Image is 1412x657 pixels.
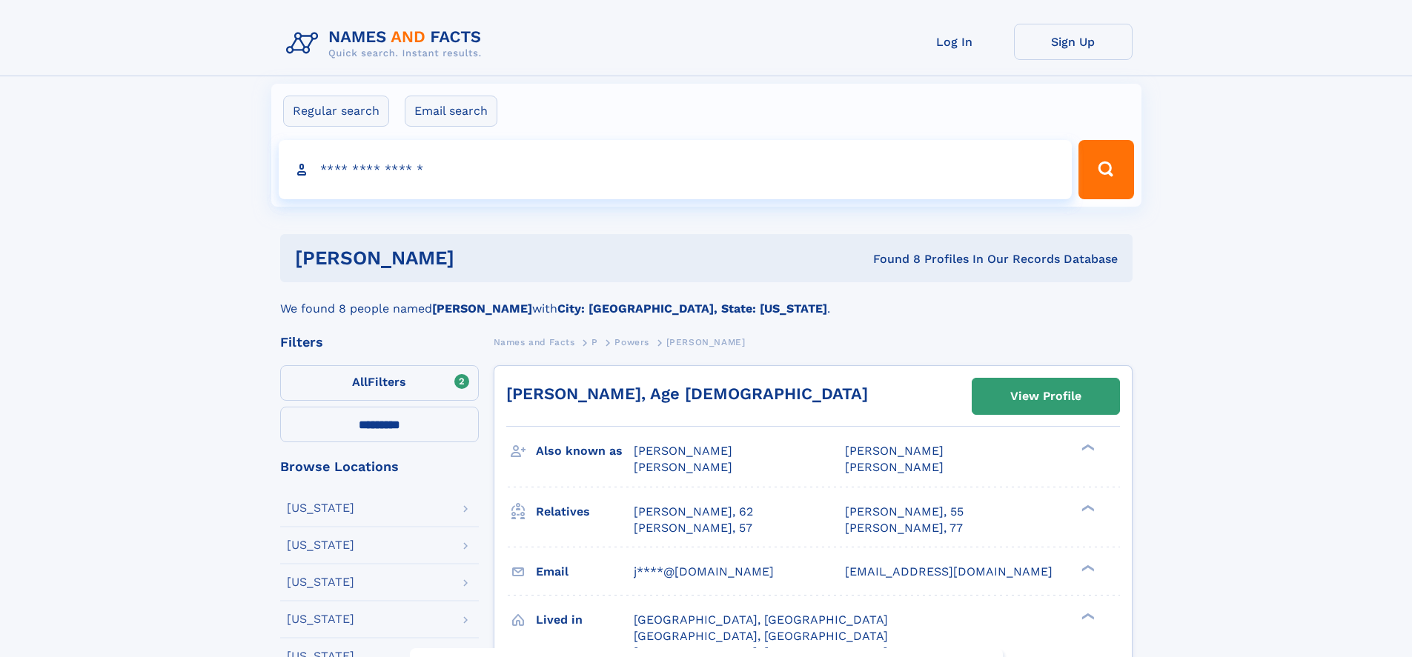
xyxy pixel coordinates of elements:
[591,337,598,347] span: P
[634,504,753,520] a: [PERSON_NAME], 62
[1078,503,1096,513] div: ❯
[280,365,479,401] label: Filters
[1014,24,1133,60] a: Sign Up
[845,564,1053,578] span: [EMAIL_ADDRESS][DOMAIN_NAME]
[591,333,598,351] a: P
[845,444,944,458] span: [PERSON_NAME]
[536,607,634,633] h3: Lived in
[972,378,1119,414] a: View Profile
[634,629,888,643] span: [GEOGRAPHIC_DATA], [GEOGRAPHIC_DATA]
[614,333,649,351] a: Powers
[536,438,634,464] h3: Also known as
[557,301,827,316] b: City: [GEOGRAPHIC_DATA], State: [US_STATE]
[634,460,732,474] span: [PERSON_NAME]
[494,333,575,351] a: Names and Facts
[634,444,732,458] span: [PERSON_NAME]
[506,384,868,403] a: [PERSON_NAME], Age [DEMOGRAPHIC_DATA]
[287,613,354,625] div: [US_STATE]
[634,613,888,627] span: [GEOGRAPHIC_DATA], [GEOGRAPHIC_DATA]
[895,24,1014,60] a: Log In
[1078,611,1096,621] div: ❯
[432,301,532,316] b: [PERSON_NAME]
[614,337,649,347] span: Powers
[280,24,494,64] img: Logo Names and Facts
[1010,379,1081,413] div: View Profile
[536,559,634,584] h3: Email
[280,336,479,349] div: Filters
[663,251,1118,267] div: Found 8 Profiles In Our Records Database
[352,375,368,389] span: All
[287,502,354,514] div: [US_STATE]
[287,576,354,588] div: [US_STATE]
[845,460,944,474] span: [PERSON_NAME]
[295,249,664,267] h1: [PERSON_NAME]
[283,96,389,127] label: Regular search
[1078,140,1133,199] button: Search Button
[1078,563,1096,573] div: ❯
[845,504,964,520] a: [PERSON_NAME], 55
[1078,443,1096,453] div: ❯
[666,337,746,347] span: [PERSON_NAME]
[845,520,963,536] a: [PERSON_NAME], 77
[279,140,1073,199] input: search input
[405,96,497,127] label: Email search
[536,499,634,524] h3: Relatives
[280,282,1133,318] div: We found 8 people named with .
[280,460,479,473] div: Browse Locations
[634,520,752,536] a: [PERSON_NAME], 57
[287,539,354,551] div: [US_STATE]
